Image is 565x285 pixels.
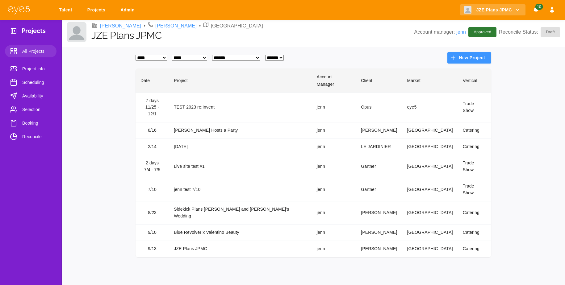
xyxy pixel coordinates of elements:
[456,29,466,35] a: jenn
[22,133,52,140] span: Reconcile
[530,4,542,16] button: Notifications
[22,106,52,113] span: Selection
[458,93,491,122] td: Trade Show
[402,225,458,241] td: [GEOGRAPHIC_DATA]
[22,65,52,72] span: Project Info
[458,178,491,201] td: Trade Show
[356,155,402,178] td: Gartner
[312,93,356,122] td: jenn
[22,79,52,86] span: Scheduling
[402,122,458,139] td: [GEOGRAPHIC_DATA]
[211,22,263,30] p: [GEOGRAPHIC_DATA]
[312,178,356,201] td: jenn
[22,27,46,37] h3: Projects
[312,122,356,139] td: jenn
[169,122,312,139] td: [PERSON_NAME] Hosts a Party
[140,186,164,193] div: 7/10
[5,45,56,57] a: All Projects
[169,139,312,155] td: [DATE]
[402,178,458,201] td: [GEOGRAPHIC_DATA]
[5,76,56,89] a: Scheduling
[312,155,356,178] td: jenn
[356,178,402,201] td: Gartner
[169,155,312,178] td: Live site test #1
[169,68,312,93] th: Project
[458,68,491,93] th: Vertical
[402,93,458,122] td: eye5
[356,93,402,122] td: Opus
[169,178,312,201] td: jenn test 7/10
[447,52,491,64] button: New Project
[458,139,491,155] td: Catering
[169,241,312,257] td: JZE Plans JPMC
[312,225,356,241] td: jenn
[458,201,491,225] td: Catering
[91,30,414,41] h1: JZE Plans JPMC
[144,22,146,30] li: •
[460,4,525,16] button: JZE Plans JPMC
[5,130,56,143] a: Reconcile
[464,6,471,14] img: Client logo
[67,22,86,42] img: Client logo
[140,167,164,173] div: 7/4 - 7/5
[535,4,543,10] span: 10
[356,122,402,139] td: [PERSON_NAME]
[312,201,356,225] td: jenn
[542,29,559,35] span: Draft
[22,119,52,127] span: Booking
[5,103,56,116] a: Selection
[402,68,458,93] th: Market
[140,160,164,167] div: 2 days
[169,201,312,225] td: Sidekick Plans [PERSON_NAME] and [PERSON_NAME]'s Wedding
[5,63,56,75] a: Project Info
[458,225,491,241] td: Catering
[499,27,560,37] p: Reconcile Status:
[22,92,52,100] span: Availability
[55,4,78,16] a: Talent
[356,68,402,93] th: Client
[22,47,52,55] span: All Projects
[136,68,169,93] th: Date
[402,155,458,178] td: [GEOGRAPHIC_DATA]
[140,246,164,252] div: 9/13
[169,93,312,122] td: TEST 2023 re:Invent
[140,127,164,134] div: 8/16
[169,225,312,241] td: Blue Revolver x Valentino Beauty
[7,6,30,14] img: eye5
[116,4,141,16] a: Admin
[402,139,458,155] td: [GEOGRAPHIC_DATA]
[140,229,164,236] div: 9/10
[199,22,201,30] li: •
[356,225,402,241] td: [PERSON_NAME]
[458,155,491,178] td: Trade Show
[414,28,466,36] p: Account manager:
[356,241,402,257] td: [PERSON_NAME]
[402,201,458,225] td: [GEOGRAPHIC_DATA]
[140,143,164,150] div: 2/14
[312,241,356,257] td: jenn
[140,104,164,118] div: 11/25 - 12/1
[312,68,356,93] th: Account Manager
[140,209,164,216] div: 8/23
[312,139,356,155] td: jenn
[100,22,141,30] a: [PERSON_NAME]
[83,4,111,16] a: Projects
[155,22,197,30] a: [PERSON_NAME]
[470,29,495,35] span: Approved
[356,139,402,155] td: LE JARDINIER
[356,201,402,225] td: [PERSON_NAME]
[5,90,56,102] a: Availability
[458,241,491,257] td: Catering
[458,122,491,139] td: Catering
[402,241,458,257] td: [GEOGRAPHIC_DATA]
[140,97,164,104] div: 7 days
[5,117,56,129] a: Booking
